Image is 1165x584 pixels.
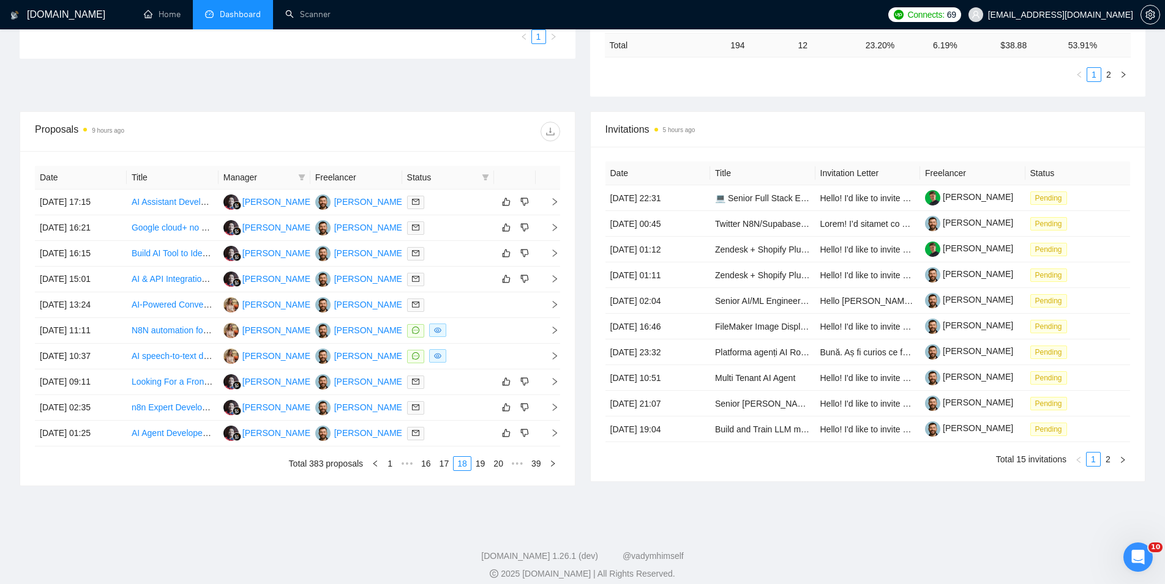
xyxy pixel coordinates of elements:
th: Freelancer [920,161,1025,185]
a: Pending [1030,347,1072,357]
div: [PERSON_NAME] [242,401,313,414]
img: SS [223,220,239,235]
div: [PERSON_NAME] [334,426,405,440]
span: Pending [1030,191,1067,205]
a: Pending [1030,270,1072,279]
img: VK [315,220,331,235]
div: [PERSON_NAME] [334,323,405,337]
td: AI speech-to-text desktop app. [127,344,219,369]
span: eye [434,327,441,334]
a: [PERSON_NAME] [925,243,1013,253]
a: VK[PERSON_NAME] [315,376,405,386]
a: 17 [436,457,453,470]
button: right [545,456,560,471]
a: VK[PERSON_NAME] [315,325,405,335]
li: 19 [471,456,490,471]
a: VK[PERSON_NAME] [315,273,405,283]
div: [PERSON_NAME] [334,246,405,260]
li: 18 [453,456,471,471]
a: Senior AI/ML Engineer for Workflow Product (Retrieval + Deterministic Engines) [715,296,1017,306]
img: AV [223,349,239,364]
a: N8N automation for our support chat [132,325,270,335]
span: mail [412,429,419,437]
th: Title [127,166,219,190]
th: Freelancer [310,166,402,190]
th: Manager [219,166,310,190]
img: c1-JWQDXWEy3CnA6sRtFzzU22paoDq5cZnWyBNc3HWqwvuW0qNnjm1CMP-YmbEEtPC [925,344,940,360]
th: Invitation Letter [815,161,921,185]
img: SS [223,246,239,261]
a: Pending [1030,295,1072,305]
img: c1-JWQDXWEy3CnA6sRtFzzU22paoDq5cZnWyBNc3HWqwvuW0qNnjm1CMP-YmbEEtPC [925,319,940,334]
a: 1 [383,457,397,470]
a: VK[PERSON_NAME] [315,402,405,412]
span: mail [412,249,419,257]
a: SS[PERSON_NAME] [223,376,313,386]
a: Multi Tenant AI Agent [715,373,795,383]
button: right [1115,452,1130,467]
a: 1 [1087,453,1100,466]
span: message [412,327,419,334]
span: like [502,274,511,284]
time: 5 hours ago [663,127,695,133]
img: c1-JWQDXWEy3CnA6sRtFzzU22paoDq5cZnWyBNc3HWqwvuW0qNnjm1CMP-YmbEEtPC [925,267,940,283]
a: Google cloud+ no code MVP migration [132,223,279,232]
a: 💻 Senior Full Stack Engineer (Next.js + FastAPI + AI Integrations) [715,193,968,203]
a: VK[PERSON_NAME] [315,427,405,437]
div: [PERSON_NAME] [334,401,405,414]
img: c1-JWQDXWEy3CnA6sRtFzzU22paoDq5cZnWyBNc3HWqwvuW0qNnjm1CMP-YmbEEtPC [925,396,940,411]
li: Next Page [1116,67,1131,82]
img: c1-JWQDXWEy3CnA6sRtFzzU22paoDq5cZnWyBNc3HWqwvuW0qNnjm1CMP-YmbEEtPC [925,370,940,385]
a: [PERSON_NAME] [925,218,1013,227]
span: right [1120,71,1127,78]
a: Twitter N8N/Supabase Automation [715,219,846,229]
a: 39 [528,457,545,470]
button: like [499,220,514,235]
span: dashboard [205,10,214,18]
td: [DATE] 16:15 [35,241,127,267]
a: SS[PERSON_NAME] [223,196,313,206]
li: 16 [417,456,435,471]
span: like [502,428,511,438]
a: FileMaker Image Display Specialist Needed [715,322,881,331]
span: Pending [1030,397,1067,410]
img: logo [10,6,19,25]
a: [PERSON_NAME] [925,372,1013,382]
td: N8N automation for our support chat [127,318,219,344]
td: [DATE] 01:11 [605,262,711,288]
div: [PERSON_NAME] [242,195,313,209]
span: right [541,223,559,232]
li: Previous 5 Pages [397,456,417,471]
span: ••• [508,456,527,471]
button: download [541,122,560,141]
img: SS [223,374,239,390]
li: 1 [531,29,546,44]
div: [PERSON_NAME] [242,298,313,311]
button: dislike [517,400,532,415]
a: Pending [1030,244,1072,254]
div: [PERSON_NAME] [242,375,313,388]
span: Pending [1030,320,1067,333]
button: dislike [517,220,532,235]
a: Platforma agenți AI România [715,347,824,357]
a: Pending [1030,398,1072,408]
span: like [502,223,511,232]
img: AV [223,323,239,338]
button: left [517,29,531,44]
li: Next Page [546,29,561,44]
a: [PERSON_NAME] [925,192,1013,202]
a: VK[PERSON_NAME] [315,350,405,360]
a: SS[PERSON_NAME] [223,427,313,437]
a: AI Assistant Development: Semantic Memory & Skill Implementation [132,197,391,207]
td: [DATE] 01:12 [605,237,711,262]
a: Pending [1030,218,1072,228]
td: Twitter N8N/Supabase Automation [710,211,815,237]
span: like [502,248,511,258]
img: VK [315,272,331,287]
td: AI Assistant Development: Semantic Memory & Skill Implementation [127,190,219,215]
div: [PERSON_NAME] [242,323,313,337]
td: [DATE] 23:32 [605,339,711,365]
a: [PERSON_NAME] [925,320,1013,330]
img: gigradar-bm.png [233,381,241,390]
span: left [1076,71,1083,78]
